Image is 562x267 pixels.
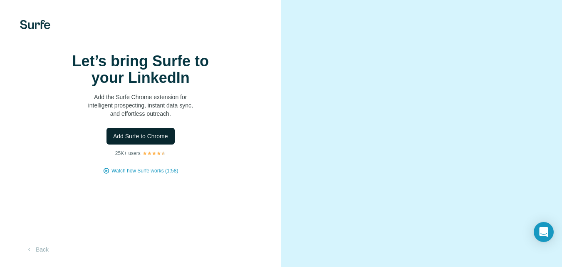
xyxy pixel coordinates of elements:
button: Watch how Surfe works (1:58) [111,167,178,175]
button: Add Surfe to Chrome [106,128,175,145]
img: Surfe's logo [20,20,50,29]
p: 25K+ users [115,150,141,157]
h1: Let’s bring Surfe to your LinkedIn [57,53,224,86]
img: Rating Stars [142,151,166,156]
button: Back [20,242,54,257]
div: Open Intercom Messenger [534,222,554,242]
span: Add Surfe to Chrome [113,132,168,140]
p: Add the Surfe Chrome extension for intelligent prospecting, instant data sync, and effortless out... [57,93,224,118]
